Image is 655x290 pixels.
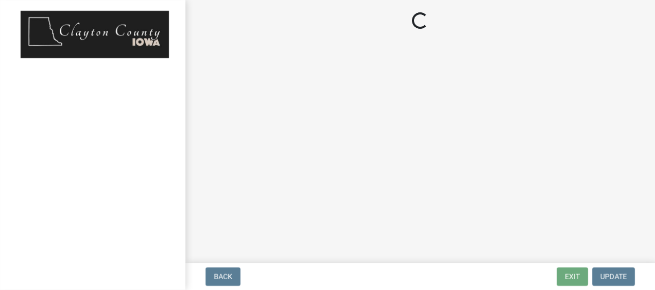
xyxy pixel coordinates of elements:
span: Update [600,273,627,281]
button: Exit [557,267,588,286]
img: Clayton County, Iowa [21,11,169,58]
span: Back [214,273,232,281]
button: Back [205,267,240,286]
button: Update [592,267,635,286]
